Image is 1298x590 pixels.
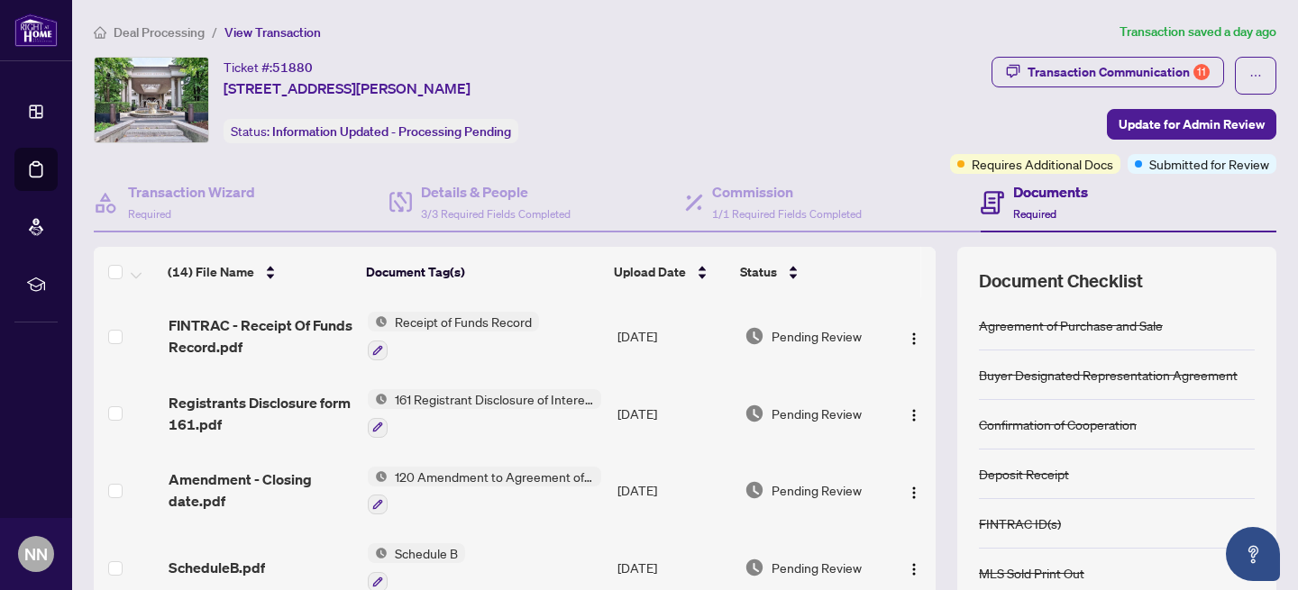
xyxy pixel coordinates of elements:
[614,262,686,282] span: Upload Date
[421,207,571,221] span: 3/3 Required Fields Completed
[979,365,1238,385] div: Buyer Designated Representation Agreement
[224,77,471,99] span: [STREET_ADDRESS][PERSON_NAME]
[745,326,764,346] img: Document Status
[992,57,1224,87] button: Transaction Communication11
[979,563,1084,583] div: MLS Sold Print Out
[169,392,354,435] span: Registrants Disclosure form 161.pdf
[907,331,921,346] img: Logo
[745,480,764,500] img: Document Status
[745,558,764,577] img: Document Status
[169,314,354,358] span: FINTRAC - Receipt Of Funds Record.pdf
[907,408,921,422] img: Logo
[907,562,921,576] img: Logo
[169,468,354,512] span: Amendment - Closing date.pdf
[979,414,1137,434] div: Confirmation of Cooperation
[1013,181,1088,203] h4: Documents
[610,452,737,530] td: [DATE]
[224,57,313,77] div: Ticket #:
[1028,58,1210,86] div: Transaction Communication
[772,404,862,423] span: Pending Review
[368,389,388,409] img: Status Icon
[128,181,255,203] h4: Transaction Wizard
[1119,110,1265,139] span: Update for Admin Review
[224,119,518,143] div: Status:
[1013,207,1056,221] span: Required
[1149,154,1269,174] span: Submitted for Review
[168,262,254,282] span: (14) File Name
[979,464,1069,484] div: Deposit Receipt
[212,22,217,42] li: /
[160,247,359,297] th: (14) File Name
[1107,109,1276,140] button: Update for Admin Review
[1249,69,1262,82] span: ellipsis
[979,268,1143,294] span: Document Checklist
[24,541,48,567] span: NN
[1193,64,1210,80] div: 11
[610,375,737,452] td: [DATE]
[359,247,607,297] th: Document Tag(s)
[224,24,321,41] span: View Transaction
[607,247,733,297] th: Upload Date
[979,315,1163,335] div: Agreement of Purchase and Sale
[95,58,208,142] img: IMG-C12359080_1.jpg
[368,467,601,515] button: Status Icon120 Amendment to Agreement of Purchase and Sale
[772,326,862,346] span: Pending Review
[368,467,388,486] img: Status Icon
[740,262,777,282] span: Status
[733,247,886,297] th: Status
[712,181,862,203] h4: Commission
[900,476,928,504] button: Logo
[421,181,571,203] h4: Details & People
[1120,22,1276,42] article: Transaction saved a day ago
[388,389,601,409] span: 161 Registrant Disclosure of Interest - Disposition ofProperty
[272,123,511,140] span: Information Updated - Processing Pending
[1226,527,1280,581] button: Open asap
[900,399,928,428] button: Logo
[368,312,539,360] button: Status IconReceipt of Funds Record
[169,557,265,578] span: ScheduleB.pdf
[979,513,1061,533] div: FINTRAC ID(s)
[745,404,764,423] img: Document Status
[900,553,928,582] button: Logo
[368,543,388,563] img: Status Icon
[907,486,921,500] img: Logo
[388,467,601,486] span: 120 Amendment to Agreement of Purchase and Sale
[128,207,171,221] span: Required
[772,558,862,577] span: Pending Review
[368,312,388,331] img: Status Icon
[14,14,58,47] img: logo
[388,543,465,563] span: Schedule B
[610,297,737,375] td: [DATE]
[272,59,313,76] span: 51880
[368,389,601,438] button: Status Icon161 Registrant Disclosure of Interest - Disposition ofProperty
[972,154,1113,174] span: Requires Additional Docs
[388,312,539,331] span: Receipt of Funds Record
[772,480,862,500] span: Pending Review
[900,322,928,350] button: Logo
[114,24,205,41] span: Deal Processing
[94,26,106,39] span: home
[712,207,862,221] span: 1/1 Required Fields Completed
